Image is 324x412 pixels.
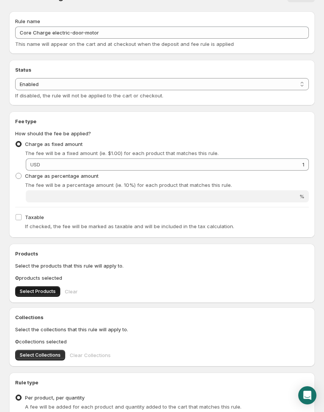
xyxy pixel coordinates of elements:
span: Rule name [15,18,40,24]
h2: Products [15,250,309,257]
p: Select the products that this rule will apply to. [15,262,309,269]
span: Taxable [25,214,44,220]
span: Per product, per quantity [25,395,85,401]
span: If disabled, the rule will not be applied to the cart or checkout. [15,92,163,99]
b: 0 [15,275,19,281]
button: Select Products [15,286,60,297]
span: USD [30,161,40,168]
span: Select Collections [20,352,61,358]
div: Open Intercom Messenger [298,386,316,404]
p: products selected [15,274,309,282]
span: % [299,193,304,199]
p: collections selected [15,338,309,345]
span: A fee will be added for each product and quantity added to the cart that matches this rule. [25,404,241,410]
span: Charge as fixed amount [25,141,83,147]
span: If checked, the fee will be marked as taxable and will be included in the tax calculation. [25,223,234,229]
span: Select Products [20,288,56,295]
h2: Fee type [15,117,309,125]
p: Select the collections that this rule will apply to. [15,326,309,333]
span: Charge as percentage amount [25,173,99,179]
h2: Collections [15,313,309,321]
button: Select Collections [15,350,65,360]
span: This name will appear on the cart and at checkout when the deposit and fee rule is applied [15,41,234,47]
b: 0 [15,338,19,345]
h2: Status [15,66,309,74]
h2: Rule type [15,379,309,386]
span: The fee will be a fixed amount (ie. $1.00) for each product that matches this rule. [25,150,219,156]
p: The fee will be a percentage amount (ie. 10%) for each product that matches this rule. [25,181,309,189]
span: How should the fee be applied? [15,130,91,136]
